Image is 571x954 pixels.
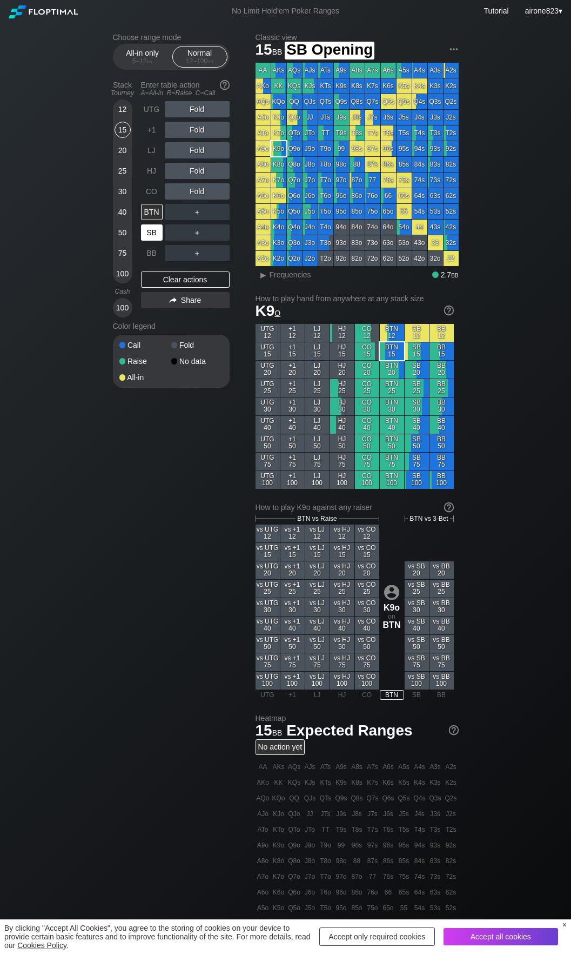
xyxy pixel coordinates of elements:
div: +1 15 [280,342,305,360]
div: 98s [350,141,365,156]
div: LJ 30 [305,398,330,415]
a: Tutorial [484,6,509,15]
div: UTG 50 [256,434,280,452]
div: T6s [381,125,396,141]
div: J3s [428,110,443,125]
span: bb [147,57,153,65]
div: 30 [115,183,131,200]
div: Q5o [287,204,302,219]
div: 43s [428,220,443,235]
div: CO 50 [355,434,379,452]
div: LJ 40 [305,416,330,434]
div: J7o [303,173,318,188]
h2: Classic view [256,33,459,42]
div: Normal [175,47,225,67]
div: T3o [318,235,333,250]
div: CO 15 [355,342,379,360]
div: 98o [334,157,349,172]
div: Fold [165,101,230,117]
div: 73s [428,173,443,188]
div: 52s [444,204,459,219]
div: Q6o [287,188,302,203]
div: Fold [165,163,230,179]
div: J9o [303,141,318,156]
div: SB 25 [405,379,429,397]
div: J4o [303,220,318,235]
div: BB 50 [429,434,454,452]
img: help.32db89a4.svg [448,724,460,736]
div: LJ [141,142,163,158]
div: K6o [271,188,286,203]
div: 25 [115,163,131,179]
div: Q8o [287,157,302,172]
div: T5s [397,125,412,141]
div: BTN 12 [380,324,404,342]
div: J6o [303,188,318,203]
div: CO 30 [355,398,379,415]
div: SB 20 [405,361,429,379]
div: T4o [318,220,333,235]
div: 87o [350,173,365,188]
div: UTG 30 [256,398,280,415]
div: 12 – 100 [177,57,223,65]
div: A2s [444,63,459,78]
div: A9o [256,141,271,156]
div: 93s [428,141,443,156]
div: AQo [256,94,271,109]
div: K8s [350,78,365,94]
div: ＋ [165,224,230,241]
div: ATo [256,125,271,141]
img: help.32db89a4.svg [443,501,455,513]
div: K3o [271,235,286,250]
div: J6s [381,110,396,125]
div: BTN 40 [380,416,404,434]
div: BTN 20 [380,361,404,379]
div: KQs [287,78,302,94]
div: A7o [256,173,271,188]
span: SB Opening [285,42,374,59]
div: 2.7 [432,270,458,279]
div: K2s [444,78,459,94]
div: K6s [381,78,396,94]
div: HJ 40 [330,416,354,434]
div: Enter table action [141,76,230,101]
div: K3s [428,78,443,94]
div: LJ 20 [305,361,330,379]
div: BTN [141,204,163,220]
div: T8s [350,125,365,141]
div: +1 40 [280,416,305,434]
div: 44 [412,220,427,235]
div: 66 [381,188,396,203]
div: Q2o [287,251,302,266]
div: 87s [365,157,380,172]
div: 65o [381,204,396,219]
div: 85s [397,157,412,172]
h2: Choose range mode [113,33,230,42]
div: BB 20 [429,361,454,379]
img: help.32db89a4.svg [443,304,455,316]
div: K2o [271,251,286,266]
div: Q4o [287,220,302,235]
div: 74o [365,220,380,235]
div: No data [171,357,223,365]
div: 54s [412,204,427,219]
div: KJs [303,78,318,94]
div: All-in [119,374,171,381]
div: K5s [397,78,412,94]
div: 83o [350,235,365,250]
div: No Limit Hold’em Poker Ranges [216,6,355,18]
div: 83s [428,157,443,172]
div: T2s [444,125,459,141]
div: J5o [303,204,318,219]
div: K7o [271,173,286,188]
div: 92s [444,141,459,156]
div: 72s [444,173,459,188]
div: K4s [412,78,427,94]
div: +1 75 [280,453,305,471]
div: 96s [381,141,396,156]
div: J7s [365,110,380,125]
div: Q8s [350,94,365,109]
div: 97o [334,173,349,188]
div: BTN 25 [380,379,404,397]
div: HJ 25 [330,379,354,397]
